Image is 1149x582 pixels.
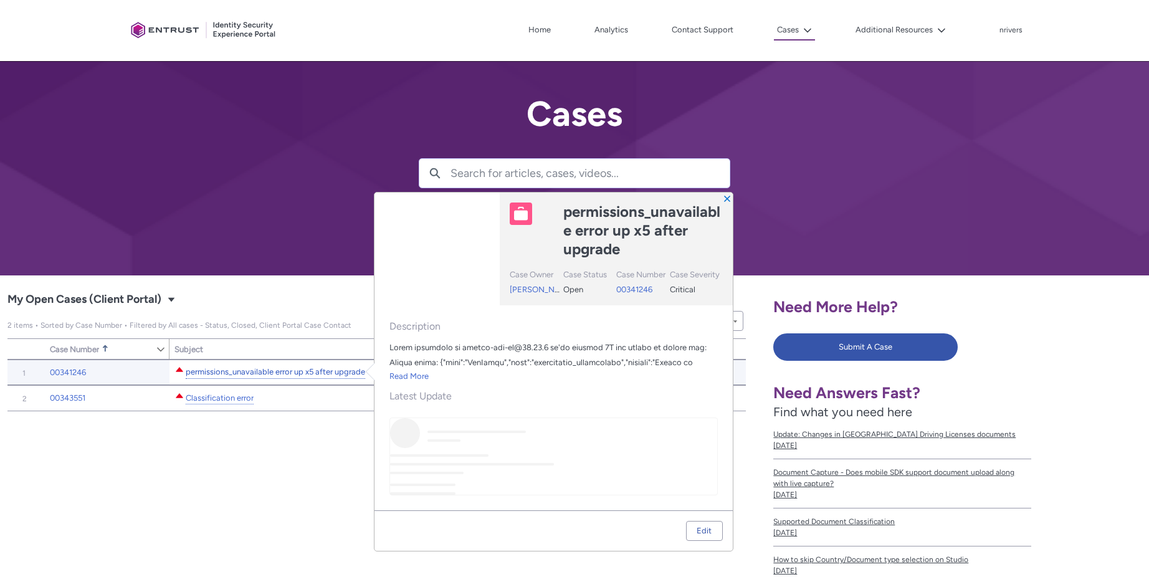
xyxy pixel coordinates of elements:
div: Edit [697,522,712,540]
a: Home [525,21,554,39]
a: 00341246 [50,366,86,379]
div: Case Number [616,269,667,284]
span: Supported Document Classification [773,516,1031,527]
button: User Profile nrivers [999,23,1023,36]
input: Search for articles, cases, videos... [451,159,730,188]
div: Case Status [563,269,614,284]
a: [PERSON_NAME].[PERSON_NAME] [510,285,641,294]
div: Case Owner [510,269,560,284]
span: Update: Changes in [GEOGRAPHIC_DATA] Driving Licenses documents [773,429,1031,440]
span: Need More Help? [773,297,898,316]
p: nrivers [999,26,1023,35]
button: Close [723,194,732,203]
button: Search [419,159,451,188]
div: Case Severity [670,269,720,284]
span: My Open Cases (Client Portal) [7,321,351,330]
a: Read More [389,371,429,381]
span: Document Capture - Does mobile SDK support document upload along with live capture? [773,467,1031,489]
span: Find what you need here [773,404,912,419]
button: Additional Resources [852,21,949,39]
a: Contact Support [669,21,737,39]
a: Classification error [186,392,254,405]
a: permissions_unavailable error up x5 after upgrade [186,366,365,379]
lightning-icon: Escalated [174,391,184,401]
lightning-formatted-date-time: [DATE] [773,441,797,450]
header: Highlights panel header [374,193,733,305]
span: Description [389,320,718,333]
a: 00343551 [50,392,85,404]
span: Open [563,285,583,294]
button: Cases [774,21,815,41]
span: Critical [670,285,695,294]
a: 00341246 [616,285,652,294]
div: Feed [389,417,718,496]
lightning-formatted-date-time: [DATE] [773,528,797,537]
lightning-formatted-text: permissions_unavailable error up x5 after upgrade [563,203,720,258]
button: Submit A Case [773,333,957,361]
a: Analytics, opens in new tab [591,21,631,39]
table: My Open Cases (Client Portal) [7,360,746,411]
span: My Open Cases (Client Portal) [7,290,161,310]
span: Latest Update [389,390,718,403]
h1: Need Answers Fast? [773,383,1031,403]
a: Edit [687,522,722,540]
img: Case [510,203,532,225]
span: How to skip Country/Document type selection on Studio [773,554,1031,565]
button: Select a List View: Cases [164,292,179,307]
lightning-formatted-date-time: [DATE] [773,566,797,575]
span: Case Number [50,345,99,354]
lightning-formatted-date-time: [DATE] [773,490,797,499]
div: Lorem ipsumdolo si ametco-adi-el@38.23.6 se'do eiusmod 7T inc utlabo et dolore mag: Aliqua enima:... [389,340,718,370]
lightning-icon: Escalated [174,365,184,374]
h2: Cases [419,95,730,133]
